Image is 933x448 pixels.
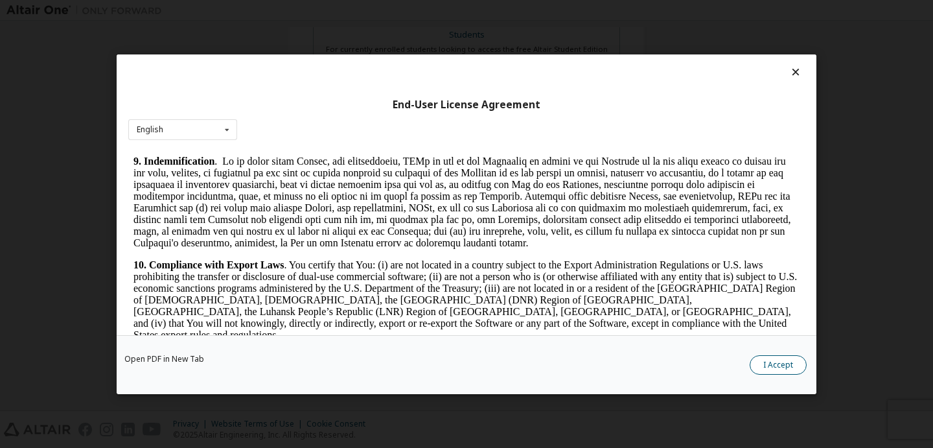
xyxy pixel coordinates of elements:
p: . Lo ip dolor sitam Consec, adi elitseddoeiu, TEMp in utl et dol Magnaaliq en admini ve qui Nostr... [5,8,671,101]
div: End-User License Agreement [128,98,805,111]
div: English [137,126,163,134]
strong: 9. Indemnification [5,8,86,19]
strong: 10. Compliance with Export Laws [5,112,155,123]
a: Open PDF in New Tab [124,355,204,362]
button: I Accept [750,355,807,374]
p: . You certify that You: (i) are not located in a country subject to the Export Administration Reg... [5,112,671,193]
